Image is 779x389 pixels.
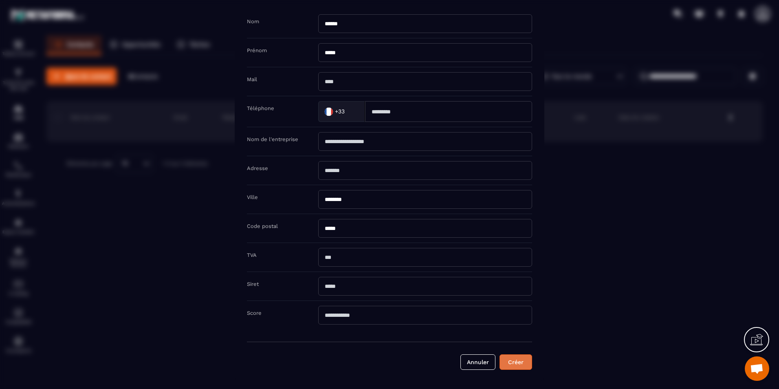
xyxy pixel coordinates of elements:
div: Ouvrir le chat [745,356,769,381]
div: Search for option [318,101,365,122]
input: Search for option [346,105,356,117]
label: Code postal [247,223,278,229]
label: Score [247,310,262,316]
label: Mail [247,76,257,82]
label: Nom [247,18,259,24]
label: Nom de l'entreprise [247,136,298,142]
label: Adresse [247,165,268,171]
span: +33 [335,107,345,115]
button: Annuler [460,354,495,370]
img: Country Flag [321,103,337,119]
label: TVA [247,252,257,258]
button: Créer [500,354,532,370]
label: Siret [247,281,259,287]
label: Ville [247,194,258,200]
label: Prénom [247,47,267,53]
label: Téléphone [247,105,274,111]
